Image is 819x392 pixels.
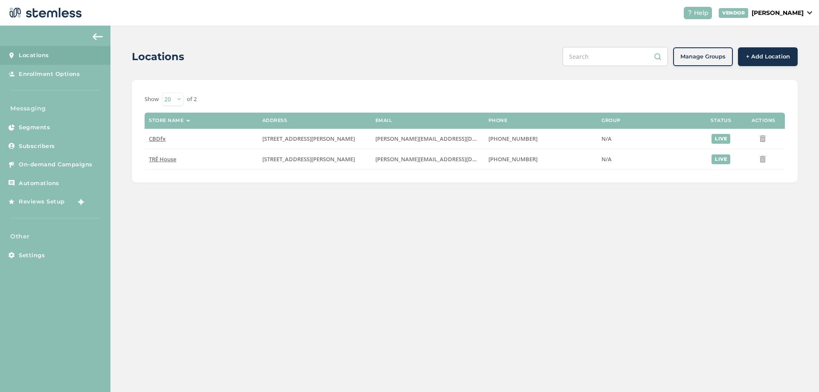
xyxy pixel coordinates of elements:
[19,142,55,151] span: Subscribers
[807,11,812,15] img: icon_down-arrow-small-66adaf34.svg
[488,135,537,142] span: [PHONE_NUMBER]
[19,51,49,60] span: Locations
[149,135,166,142] span: CBDfx
[601,118,621,123] label: Group
[375,135,512,142] span: [PERSON_NAME][EMAIL_ADDRESS][DOMAIN_NAME]
[719,8,748,18] div: VENDOR
[742,113,785,129] th: Actions
[19,197,65,206] span: Reviews Setup
[375,135,480,142] label: paul@cbdfx.com
[149,118,183,123] label: Store name
[149,156,253,163] label: TRĒ House
[19,179,59,188] span: Automations
[262,135,355,142] span: [STREET_ADDRESS][PERSON_NAME]
[132,49,184,64] h2: Locations
[19,123,50,132] span: Segments
[262,155,355,163] span: [STREET_ADDRESS][PERSON_NAME]
[7,4,82,21] img: logo-dark-0685b13c.svg
[145,95,159,104] label: Show
[149,135,253,142] label: CBDfx
[19,251,45,260] span: Settings
[375,156,480,163] label: paul@cbdfx.com
[71,193,88,210] img: glitter-stars-b7820f95.gif
[601,156,695,163] label: N/A
[680,52,726,61] span: Manage Groups
[262,118,288,123] label: Address
[694,9,709,17] span: Help
[673,47,733,66] button: Manage Groups
[488,135,593,142] label: (818) 850-2526
[746,52,790,61] span: + Add Location
[712,134,730,144] div: live
[488,156,593,163] label: (818) 850-2526
[19,70,80,78] span: Enrollment Options
[375,118,392,123] label: Email
[488,155,537,163] span: [PHONE_NUMBER]
[375,155,512,163] span: [PERSON_NAME][EMAIL_ADDRESS][DOMAIN_NAME]
[752,9,804,17] p: [PERSON_NAME]
[187,95,197,104] label: of 2
[601,135,695,142] label: N/A
[262,135,367,142] label: 19851 Nordhoff Place
[149,155,176,163] span: TRĒ House
[687,10,692,15] img: icon-help-white-03924b79.svg
[712,154,730,164] div: live
[563,47,668,66] input: Search
[488,118,508,123] label: Phone
[711,118,731,123] label: Status
[738,47,798,66] button: + Add Location
[186,120,190,122] img: icon-sort-1e1d7615.svg
[262,156,367,163] label: 19851 Nordhoff Place
[19,160,93,169] span: On-demand Campaigns
[93,33,103,40] img: icon-arrow-back-accent-c549486e.svg
[776,351,819,392] iframe: Chat Widget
